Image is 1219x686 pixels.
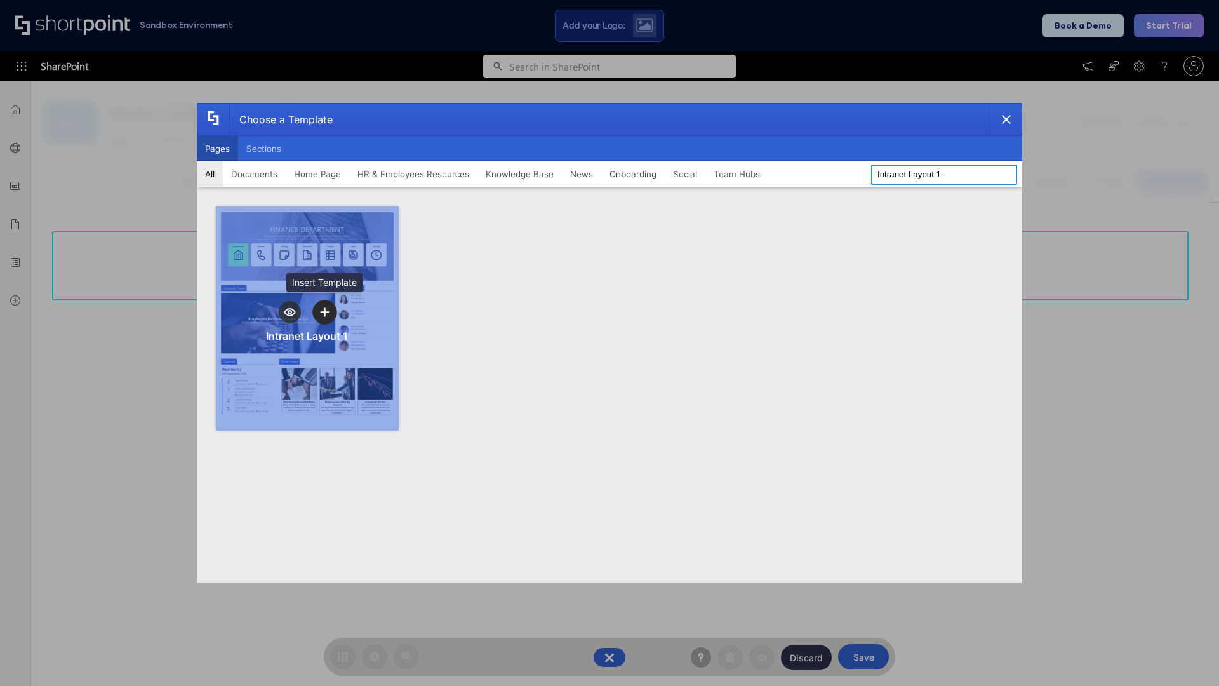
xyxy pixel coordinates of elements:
[238,136,290,161] button: Sections
[229,104,333,135] div: Choose a Template
[197,103,1022,583] div: template selector
[1156,625,1219,686] iframe: Chat Widget
[562,161,601,187] button: News
[601,161,665,187] button: Onboarding
[266,330,348,342] div: Intranet Layout 1
[665,161,705,187] button: Social
[349,161,477,187] button: HR & Employees Resources
[197,161,223,187] button: All
[197,136,238,161] button: Pages
[705,161,768,187] button: Team Hubs
[223,161,286,187] button: Documents
[286,161,349,187] button: Home Page
[871,165,1017,185] input: Search
[477,161,562,187] button: Knowledge Base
